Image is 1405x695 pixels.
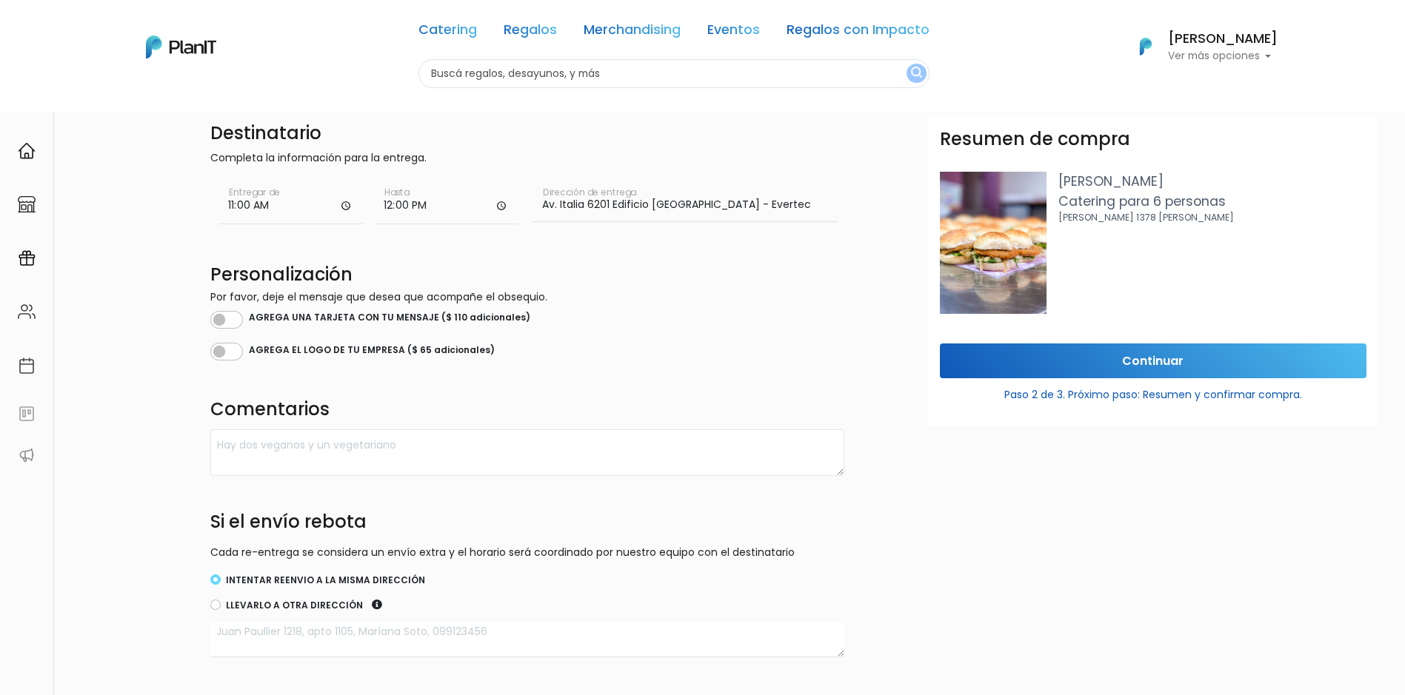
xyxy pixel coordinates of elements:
input: Continuar [940,343,1366,378]
h4: Comentarios [210,399,844,423]
h4: Si el envío rebota [210,511,844,539]
img: partners-52edf745621dab592f3b2c58e3bca9d71375a7ef29c3b500c9f145b62cc070d4.svg [18,446,36,464]
img: PlanIt Logo [1129,30,1162,63]
p: [PERSON_NAME] 1378 [PERSON_NAME] [1058,211,1366,224]
h6: [PERSON_NAME] [1168,33,1278,46]
img: home-e721727adea9d79c4d83392d1f703f7f8bce08238fde08b1acbfd93340b81755.svg [18,142,36,160]
img: marketplace-4ceaa7011d94191e9ded77b95e3339b90024bf715f7c57f8cf31f2d8c509eaba.svg [18,195,36,213]
a: Eventos [707,24,760,41]
label: AGREGA EL LOGO DE TU EMPRESA ($ 65 adicionales) [249,343,495,361]
button: PlanIt Logo [PERSON_NAME] Ver más opciones [1121,27,1278,66]
img: people-662611757002400ad9ed0e3c099ab2801c6687ba6c219adb57efc949bc21e19d.svg [18,303,36,320]
p: Completa la información para la entrega. [210,150,844,169]
img: PlanIt Logo [146,36,216,58]
a: Regalos con Impacto [787,24,930,41]
p: Por favor, deje el mensaje que desea que acompañe el obsequio. [210,289,844,305]
label: Llevarlo a otra dirección [226,599,363,612]
input: Dirección de entrega [533,181,838,222]
a: Catering [418,24,477,41]
img: search_button-432b6d5273f82d61273b3651a40e1bd1b912527efae98b1b7a1b2c0702e16a8d.svg [911,67,922,81]
p: Cada re-entrega se considera un envío extra y el horario será coordinado por nuestro equipo con e... [210,545,844,560]
label: AGREGA UNA TARJETA CON TU MENSAJE ($ 110 adicionales) [249,311,530,329]
a: Merchandising [584,24,681,41]
p: Catering para 6 personas [1058,192,1366,211]
input: Buscá regalos, desayunos, y más [418,59,930,88]
h3: Resumen de compra [940,129,1130,150]
p: Paso 2 de 3. Próximo paso: Resumen y confirmar compra. [940,381,1366,403]
img: campaigns-02234683943229c281be62815700db0a1741e53638e28bf9629b52c665b00959.svg [18,249,36,267]
label: Intentar reenvio a la misma dirección [226,574,425,587]
img: calendar-87d922413cdce8b2cf7b7f5f62616a5cf9e4887200fb71536465627b3292af00.svg [18,357,36,375]
p: Ver más opciones [1168,51,1278,61]
input: Hasta [375,181,518,225]
h4: Personalización [210,266,844,286]
a: Regalos [504,24,557,41]
img: feedback-78b5a0c8f98aac82b08bfc38622c3050aee476f2c9584af64705fc4e61158814.svg [18,405,36,423]
input: Horario [219,181,363,225]
h4: Destinatario [210,123,844,144]
img: WhatsApp_Image_2024-07-19_at_10.25.28__1_.jpeg [940,172,1047,314]
p: [PERSON_NAME] [1058,172,1366,191]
